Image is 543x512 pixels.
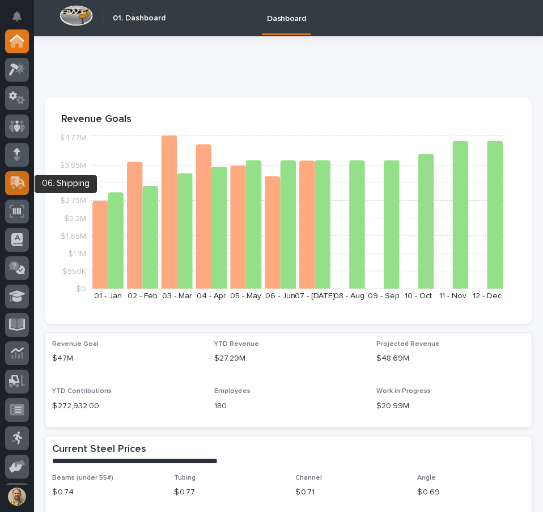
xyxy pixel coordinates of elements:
p: $48.69M [376,353,525,365]
text: 03 - Mar [162,292,192,300]
tspan: $2.2M [64,214,86,222]
tspan: $2.75M [60,197,86,205]
span: Tubing [174,475,196,481]
span: Employees [214,388,251,395]
span: Channel [295,475,322,481]
text: 02 - Feb [128,292,158,300]
tspan: $1.65M [61,232,86,240]
text: 07 - [DATE] [295,292,335,300]
span: Work in Progress [376,388,431,395]
tspan: $1.1M [68,249,86,257]
p: 180 [214,400,363,412]
text: 06 - Jun [265,292,295,300]
text: 12 - Dec [473,292,502,300]
tspan: $4.77M [60,134,86,142]
button: Notifications [5,5,29,28]
text: 04 - Apr [197,292,226,300]
tspan: $0 [76,285,86,293]
p: $ 272,932.00 [52,400,201,412]
span: Projected Revenue [376,341,440,348]
p: $20.99M [376,400,525,412]
p: Revenue Goals [61,113,516,126]
p: $47M [52,353,201,365]
tspan: $3.85M [60,162,86,170]
button: users-avatar [5,485,29,509]
span: Angle [417,475,436,481]
h2: 01. Dashboard [113,14,166,23]
tspan: $550K [62,267,86,275]
text: 08 - Aug [334,292,364,300]
span: YTD Revenue [214,341,259,348]
span: YTD Contributions [52,388,112,395]
p: $ 0.74 [52,486,160,498]
div: Notifications [14,11,29,29]
span: Beams (under 55#) [52,475,113,481]
img: Workspace Logo [60,5,93,26]
span: Revenue Goal [52,341,99,348]
text: 11 - Nov [439,292,466,300]
h2: Current Steel Prices [52,443,146,456]
tspan: $3.3M [64,179,86,187]
p: $ 0.77 [174,486,282,498]
text: 09 - Sep [368,292,400,300]
p: $27.29M [214,353,363,365]
text: 10 - Oct [405,292,432,300]
p: $ 0.69 [417,486,525,498]
text: 01 - Jan [94,292,122,300]
p: $ 0.71 [295,486,404,498]
text: 05 - May [230,292,261,300]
